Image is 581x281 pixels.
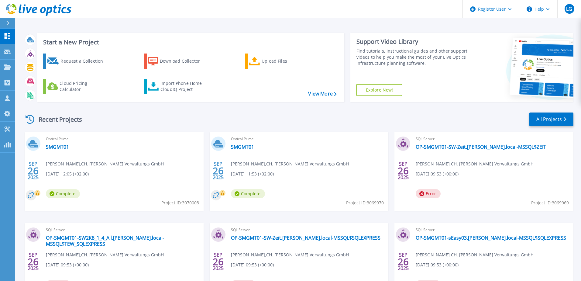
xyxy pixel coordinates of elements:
span: [PERSON_NAME] , CH. [PERSON_NAME] Verwaltungs GmbH [231,252,349,258]
span: 26 [213,259,224,264]
a: SMGMT01 [231,144,254,150]
span: Optical Prime [46,136,200,142]
div: SEP 2025 [212,251,224,273]
div: Import Phone Home CloudIQ Project [160,80,208,92]
span: Project ID: 3069970 [346,199,384,206]
div: SEP 2025 [27,251,39,273]
span: [PERSON_NAME] , CH. [PERSON_NAME] Verwaltungs GmbH [231,161,349,167]
span: [DATE] 09:53 (+00:00) [416,171,459,177]
span: LG [566,6,572,11]
span: Project ID: 3069969 [531,199,569,206]
div: Download Collector [160,55,208,67]
span: [DATE] 09:53 (+00:00) [231,262,274,268]
div: Support Video Library [356,38,470,46]
span: [DATE] 09:53 (+00:00) [416,262,459,268]
a: View More [308,91,336,97]
span: 26 [28,168,39,173]
span: 26 [398,259,409,264]
div: SEP 2025 [27,160,39,182]
span: [PERSON_NAME] , CH. [PERSON_NAME] Verwaltungs GmbH [416,161,534,167]
div: Cloud Pricing Calculator [60,80,108,92]
span: 26 [213,168,224,173]
a: Cloud Pricing Calculator [43,79,111,94]
div: Find tutorials, instructional guides and other support videos to help you make the most of your L... [356,48,470,66]
h3: Start a New Project [43,39,336,46]
span: [PERSON_NAME] , CH. [PERSON_NAME] Verwaltungs GmbH [46,161,164,167]
span: [DATE] 09:53 (+00:00) [46,262,89,268]
span: [DATE] 12:05 (+02:00) [46,171,89,177]
div: Request a Collection [60,55,109,67]
span: 26 [398,168,409,173]
a: OP-SMGMT01-SW-Zeit.[PERSON_NAME].local-MSSQL$SQLEXPRESS [231,235,380,241]
span: 26 [28,259,39,264]
span: Complete [46,189,80,198]
span: SQL Server [416,227,570,233]
span: SQL Server [231,227,385,233]
span: [PERSON_NAME] , CH. [PERSON_NAME] Verwaltungs GmbH [416,252,534,258]
a: All Projects [529,113,573,126]
a: Download Collector [144,54,212,69]
a: Upload Files [245,54,313,69]
a: OP-SMGMT01-SW2K8_1_4_All.[PERSON_NAME].local-MSSQL$TEW_SQLEXPRESS [46,235,200,247]
a: Request a Collection [43,54,111,69]
span: Complete [231,189,265,198]
span: [DATE] 11:53 (+02:00) [231,171,274,177]
a: OP-SMGMT01-SW-Zeit.[PERSON_NAME].local-MSSQL$ZEIT [416,144,546,150]
div: SEP 2025 [212,160,224,182]
div: Recent Projects [23,112,90,127]
a: OP-SMGMT01-sEasy03.[PERSON_NAME].local-MSSQL$SQLEXPRESS [416,235,566,241]
div: Upload Files [262,55,310,67]
div: SEP 2025 [397,160,409,182]
a: SMGMT01 [46,144,69,150]
a: Explore Now! [356,84,403,96]
span: Error [416,189,441,198]
span: [PERSON_NAME] , CH. [PERSON_NAME] Verwaltungs GmbH [46,252,164,258]
span: SQL Server [46,227,200,233]
span: Optical Prime [231,136,385,142]
span: Project ID: 3070008 [161,199,199,206]
div: SEP 2025 [397,251,409,273]
span: SQL Server [416,136,570,142]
